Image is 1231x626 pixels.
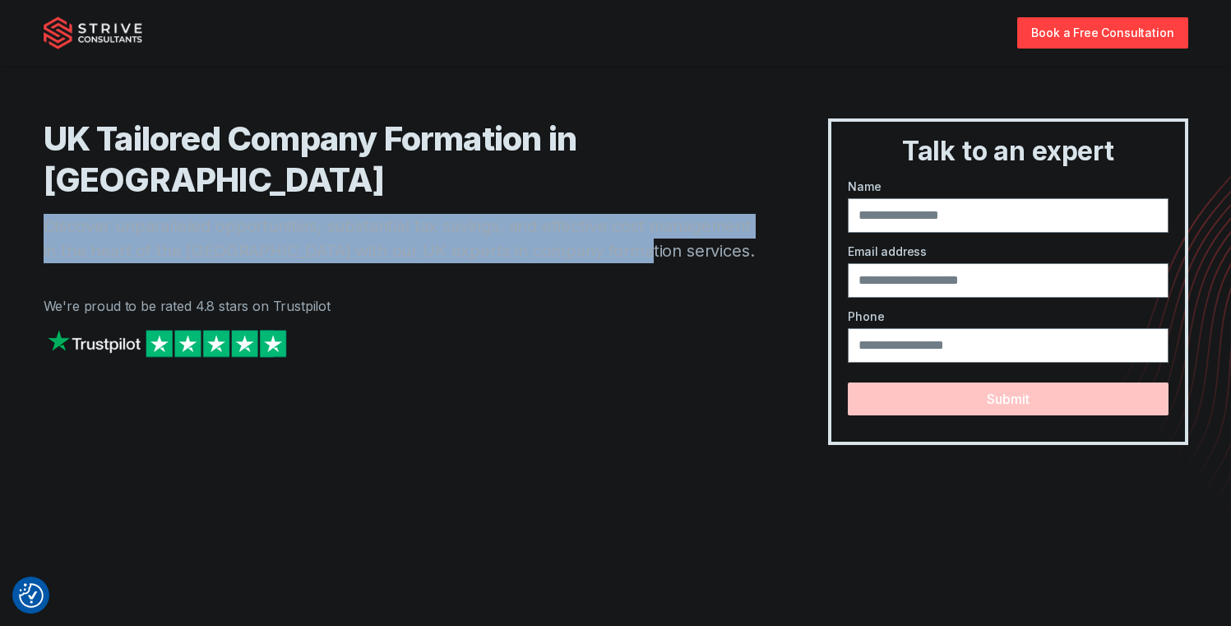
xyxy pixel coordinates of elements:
p: Discover unparalleled opportunities, substantial tax savings, and effective cost management in th... [44,214,763,263]
img: Revisit consent button [19,583,44,608]
button: Consent Preferences [19,583,44,608]
h3: Talk to an expert [838,135,1178,168]
h1: UK Tailored Company Formation in [GEOGRAPHIC_DATA] [44,118,763,201]
label: Name [848,178,1168,195]
label: Phone [848,308,1168,325]
p: We're proud to be rated 4.8 stars on Trustpilot [44,296,763,316]
button: Submit [848,383,1168,415]
img: Strive on Trustpilot [44,326,290,361]
label: Email address [848,243,1168,260]
img: Strive Consultants [44,16,142,49]
a: Book a Free Consultation [1017,17,1187,48]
